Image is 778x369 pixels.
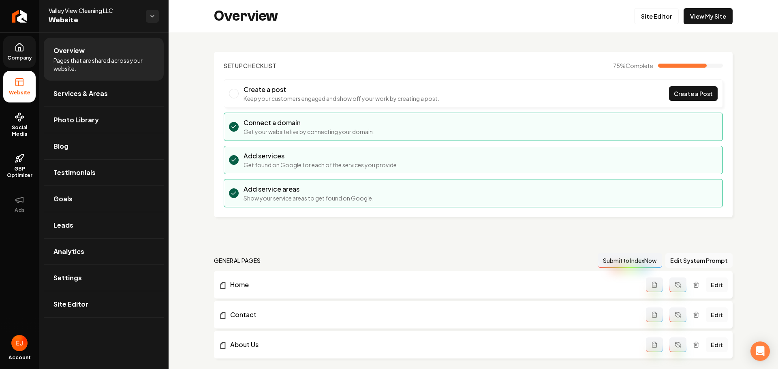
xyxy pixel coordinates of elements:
h2: Checklist [224,62,277,70]
span: Analytics [53,247,84,256]
button: Edit System Prompt [665,253,733,268]
h2: general pages [214,256,261,264]
button: Submit to IndexNow [598,253,662,268]
span: Website [49,15,139,26]
span: Site Editor [53,299,88,309]
span: Leads [53,220,73,230]
a: Site Editor [44,291,164,317]
a: Create a Post [669,86,718,101]
a: Leads [44,212,164,238]
span: Setup [224,62,243,69]
span: Settings [53,273,82,283]
a: Analytics [44,239,164,264]
h3: Add services [244,151,398,161]
p: Get your website live by connecting your domain. [244,128,374,136]
a: Edit [706,277,728,292]
span: Website [6,90,34,96]
a: Social Media [3,106,36,144]
a: Edit [706,337,728,352]
a: Testimonials [44,160,164,186]
span: Goals [53,194,73,204]
a: Home [219,280,646,290]
button: Add admin page prompt [646,307,663,322]
h3: Create a post [244,85,439,94]
p: Get found on Google for each of the services you provide. [244,161,398,169]
a: Goals [44,186,164,212]
span: Account [9,354,31,361]
a: Site Editor [634,8,679,24]
button: Add admin page prompt [646,337,663,352]
a: Settings [44,265,164,291]
a: Contact [219,310,646,320]
span: Complete [626,62,653,69]
span: Testimonials [53,168,96,177]
img: Rebolt Logo [12,10,27,23]
a: Blog [44,133,164,159]
img: Eduard Joers [11,335,28,351]
h3: Add service areas [244,184,374,194]
a: GBP Optimizer [3,147,36,185]
p: Keep your customers engaged and show off your work by creating a post. [244,94,439,102]
span: GBP Optimizer [3,166,36,179]
button: Open user button [11,335,28,351]
span: Ads [11,207,28,213]
span: Social Media [3,124,36,137]
h3: Connect a domain [244,118,374,128]
a: View My Site [684,8,733,24]
p: Show your service areas to get found on Google. [244,194,374,202]
span: Photo Library [53,115,99,125]
span: Create a Post [674,90,713,98]
button: Add admin page prompt [646,277,663,292]
a: Edit [706,307,728,322]
a: Services & Areas [44,81,164,107]
span: Valley View Cleaning LLC [49,6,139,15]
a: Company [3,36,36,68]
span: Overview [53,46,85,55]
span: Company [4,55,35,61]
span: 75 % [613,62,653,70]
div: Open Intercom Messenger [750,341,770,361]
span: Pages that are shared across your website. [53,56,154,73]
span: Blog [53,141,68,151]
h2: Overview [214,8,278,24]
a: About Us [219,340,646,350]
a: Photo Library [44,107,164,133]
span: Services & Areas [53,89,108,98]
button: Ads [3,188,36,220]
